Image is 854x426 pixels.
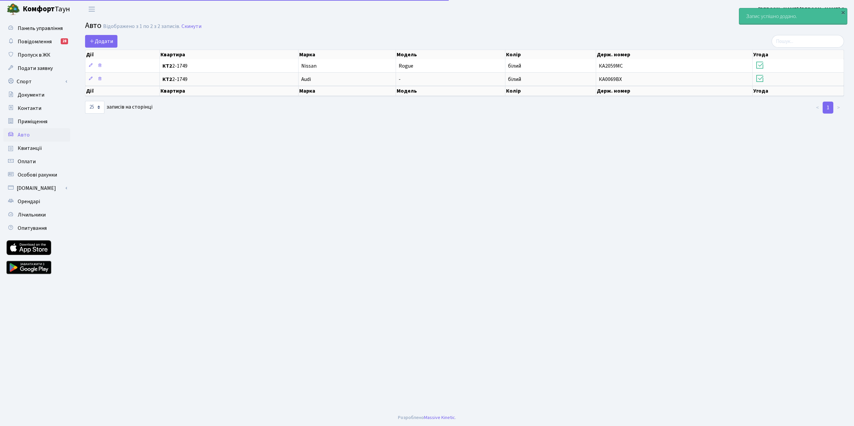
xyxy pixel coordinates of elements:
a: Авто [3,128,70,142]
th: Держ. номер [596,50,753,59]
a: Massive Kinetic [424,414,455,421]
th: Дії [85,86,160,96]
div: Відображено з 1 по 2 з 2 записів. [103,23,180,30]
button: Переключити навігацію [83,4,100,15]
span: 2-1749 [162,63,296,69]
a: Орендарі [3,195,70,208]
span: Rogue [399,62,413,70]
a: 1 [823,102,833,114]
a: Лічильники [3,208,70,221]
a: Додати [85,35,117,48]
span: КА0069ВХ [599,76,622,83]
span: 2-1749 [162,77,296,82]
a: Спорт [3,75,70,88]
span: Додати [89,38,113,45]
div: × [840,9,846,16]
th: Модель [396,86,505,96]
th: Колір [505,86,596,96]
b: КТ2 [162,62,172,70]
a: Особові рахунки [3,168,70,182]
th: Дії [85,50,160,59]
span: Подати заявку [18,65,53,72]
span: Приміщення [18,118,47,125]
span: Повідомлення [18,38,52,45]
th: Марка [299,86,396,96]
th: Марка [299,50,396,59]
div: 28 [61,38,68,44]
span: Документи [18,91,44,99]
th: Угода [753,86,844,96]
span: Панель управління [18,25,63,32]
span: Пропуск в ЖК [18,51,50,59]
span: Квитанції [18,145,42,152]
span: Особові рахунки [18,171,57,179]
b: КТ2 [162,76,172,83]
a: [PERSON_NAME] [PERSON_NAME] С. [758,5,846,13]
a: Квитанції [3,142,70,155]
a: [DOMAIN_NAME] [3,182,70,195]
a: Документи [3,88,70,102]
a: Контакти [3,102,70,115]
a: Оплати [3,155,70,168]
span: білий [508,76,521,83]
input: Пошук... [772,35,844,48]
span: Nissan [301,62,317,70]
th: Модель [396,50,505,59]
span: Лічильники [18,211,46,218]
span: Авто [85,20,101,31]
span: Audi [301,76,311,83]
label: записів на сторінці [85,101,152,114]
select: записів на сторінці [85,101,104,114]
a: Повідомлення28 [3,35,70,48]
div: Запис успішно додано. [739,8,847,24]
th: Квартира [160,86,299,96]
span: білий [508,62,521,70]
span: Оплати [18,158,36,165]
div: Розроблено . [398,414,456,421]
a: Панель управління [3,22,70,35]
span: Контакти [18,105,41,112]
img: logo.png [7,3,20,16]
b: [PERSON_NAME] [PERSON_NAME] С. [758,6,846,13]
span: Таун [23,4,70,15]
span: - [399,76,401,83]
th: Квартира [160,50,299,59]
th: Держ. номер [596,86,753,96]
span: Орендарі [18,198,40,205]
th: Колір [505,50,596,59]
a: Пропуск в ЖК [3,48,70,62]
a: Скинути [181,23,201,30]
a: Опитування [3,221,70,235]
b: Комфорт [23,4,55,14]
span: КА2059МС [599,62,623,70]
span: Авто [18,131,30,139]
th: Угода [753,50,844,59]
a: Подати заявку [3,62,70,75]
span: Опитування [18,224,47,232]
a: Приміщення [3,115,70,128]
